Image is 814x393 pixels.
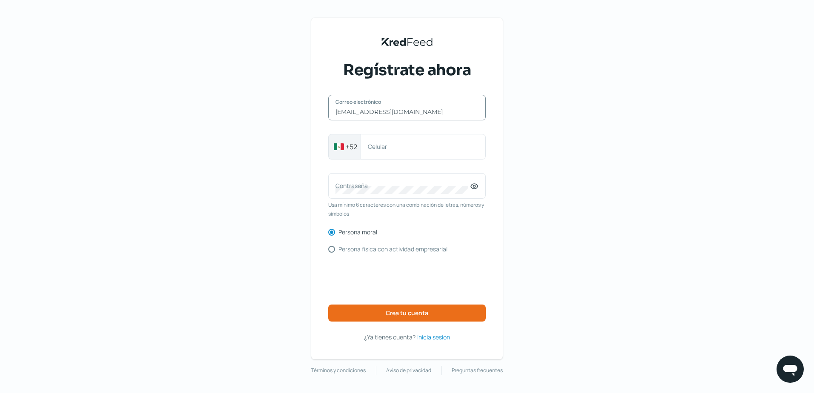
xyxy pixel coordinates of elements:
a: Preguntas frecuentes [452,366,503,375]
iframe: reCAPTCHA [342,263,472,296]
label: Persona moral [338,229,377,235]
span: +52 [346,142,357,152]
a: Inicia sesión [417,332,450,342]
a: Aviso de privacidad [386,366,431,375]
label: Contraseña [335,182,470,190]
span: ¿Ya tienes cuenta? [364,333,416,341]
label: Persona física con actividad empresarial [338,246,447,252]
img: chatIcon [782,361,799,378]
a: Términos y condiciones [311,366,366,375]
span: Usa mínimo 6 caracteres con una combinación de letras, números y símbolos [328,200,486,219]
label: Celular [368,142,470,151]
span: Regístrate ahora [343,60,471,81]
label: Correo electrónico [335,98,470,105]
button: Crea tu cuenta [328,305,486,322]
span: Crea tu cuenta [386,310,428,316]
